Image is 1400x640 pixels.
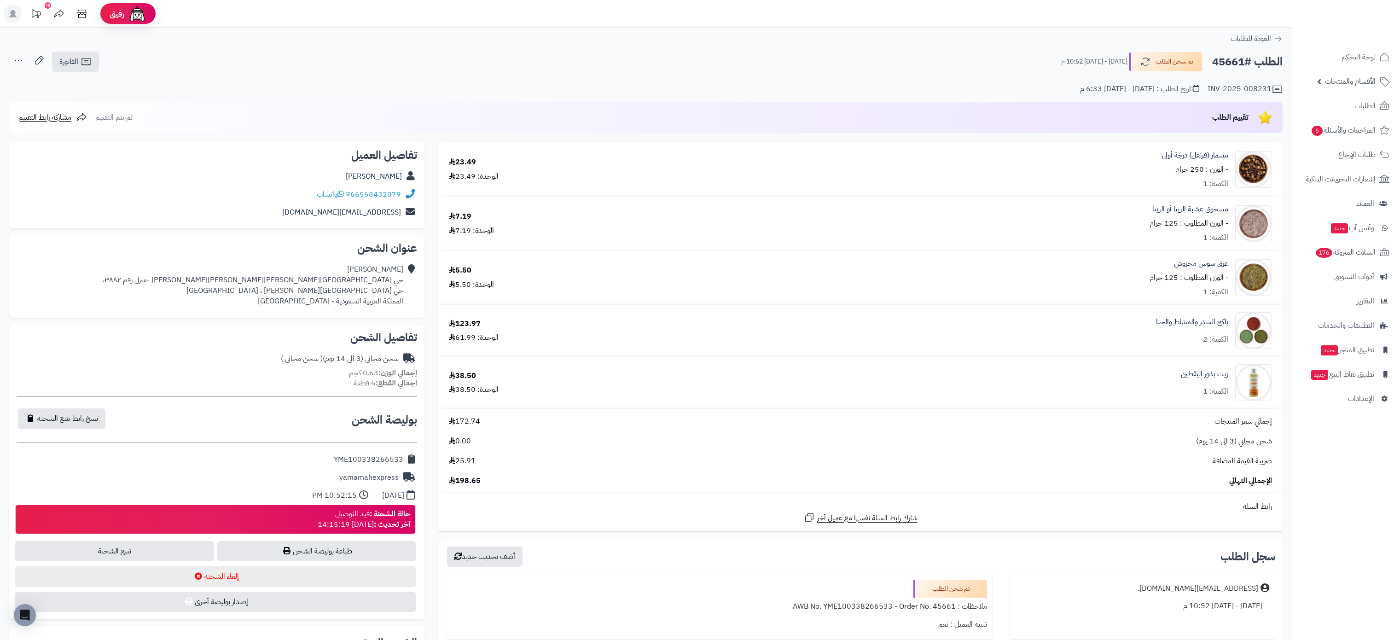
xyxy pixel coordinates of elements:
[1061,57,1127,66] small: [DATE] - [DATE] 10:52 م
[1016,597,1269,615] div: [DATE] - [DATE] 10:52 م
[1220,551,1275,562] h3: سجل الطلب
[447,547,523,567] button: أضف تحديث جديد
[1212,52,1283,71] h2: الطلب #45661
[1357,295,1374,308] span: التقارير
[1203,233,1228,243] div: الكمية: 1
[349,367,417,378] small: 0.63 كجم
[1156,317,1228,327] a: باكج السدر والمشاط والحنا
[1298,144,1394,166] a: طلبات الإرجاع
[15,541,214,561] a: تتبع الشحنة
[1354,99,1376,112] span: الطلبات
[282,207,401,218] a: [EMAIL_ADDRESS][DOMAIN_NAME]
[17,243,417,254] h2: عنوان الشحن
[1356,197,1374,210] span: العملاء
[370,508,411,519] strong: حالة الشحنة :
[1236,312,1272,349] img: 1745210107-Package%202025-90x90.jpg
[1298,119,1394,141] a: المراجعات والأسئلة6
[317,189,344,200] span: واتساب
[1312,126,1323,136] span: 6
[281,354,399,364] div: شحن مجاني (3 الى 14 يوم)
[1325,75,1376,88] span: الأقسام والمنتجات
[1152,204,1228,215] a: مسحوق عشبة الريتا أو الريثا
[449,265,471,276] div: 5.50
[378,367,417,378] strong: إجمالي الوزن:
[1175,164,1228,175] small: - الوزن : 250 جرام
[103,264,403,306] div: [PERSON_NAME] حي [GEOGRAPHIC_DATA][PERSON_NAME][PERSON_NAME][PERSON_NAME] -منزل رقم ٣٨٨٢، حي [GEO...
[449,384,499,395] div: الوحدة: 38.50
[354,378,417,389] small: 6 قطعة
[1162,150,1228,161] a: مسمار (قرنفل) درجة أولى
[217,541,416,561] a: طباعة بوليصة الشحن
[1320,343,1374,356] span: تطبيق المتجر
[1203,179,1228,189] div: الكمية: 1
[1311,124,1376,137] span: المراجعات والأسئلة
[17,332,417,343] h2: تفاصيل الشحن
[1214,416,1272,427] span: إجمالي سعر المنتجات
[449,436,471,447] span: 0.00
[1337,22,1391,41] img: logo-2.png
[1298,95,1394,117] a: الطلبات
[1330,221,1374,234] span: وآتس آب
[1334,270,1374,283] span: أدوات التسويق
[18,112,87,123] a: مشاركة رابط التقييم
[449,476,481,486] span: 198.65
[1231,33,1271,44] span: العودة للطلبات
[1315,246,1376,259] span: السلات المتروكة
[37,413,98,424] span: نسخ رابط تتبع الشحنة
[110,8,124,19] span: رفيق
[1236,364,1272,401] img: 1748149037-Pumpkin%20Seed%20Oil%20100ml-90x90.jpg
[18,112,71,123] span: مشاركة رابط التقييم
[382,490,404,501] div: [DATE]
[1306,173,1376,186] span: إشعارات التحويلات البنكية
[817,513,918,524] span: شارك رابط السلة نفسها مع عميل آخر
[95,112,133,123] span: لم يتم التقييم
[1213,456,1272,466] span: ضريبة القيمة المضافة
[449,332,499,343] div: الوحدة: 61.99
[1150,272,1228,283] small: - الوزن المطلوب : 125 جرام
[1311,370,1328,380] span: جديد
[1298,241,1394,263] a: السلات المتروكة176
[452,616,987,634] div: تنبيه العميل : نعم
[1298,168,1394,190] a: إشعارات التحويلات البنكية
[281,353,323,364] span: ( شحن مجاني )
[1203,287,1228,297] div: الكمية: 1
[1331,223,1348,233] span: جديد
[1321,345,1338,355] span: جديد
[1203,334,1228,345] div: الكمية: 2
[449,416,480,427] span: 172.74
[1298,363,1394,385] a: تطبيق نقاط البيعجديد
[1212,112,1249,123] span: تقييم الطلب
[312,490,357,501] div: 10:52:15 PM
[449,171,499,182] div: الوحدة: 23.49
[1310,368,1374,381] span: تطبيق نقاط البيع
[442,501,1279,512] div: رابط السلة
[1181,369,1228,379] a: زيت بذور اليقطين
[1236,259,1272,296] img: 1692159212-Liquorice,%20Crushed-90x90.jpg
[1138,583,1258,594] div: [EMAIL_ADDRESS][DOMAIN_NAME].
[449,157,476,168] div: 23.49
[804,512,918,524] a: شارك رابط السلة نفسها مع عميل آخر
[374,519,411,530] strong: آخر تحديث :
[1203,386,1228,397] div: الكمية: 1
[346,189,401,200] a: 966568432079
[1229,476,1272,486] span: الإجمالي النهائي
[1080,84,1199,94] div: تاريخ الطلب : [DATE] - [DATE] 6:33 م
[449,211,471,222] div: 7.19
[18,408,105,429] button: نسخ رابط تتبع الشحنة
[128,5,146,23] img: ai-face.png
[1338,148,1376,161] span: طلبات الإرجاع
[15,566,416,587] button: إلغاء الشحنة
[1298,388,1394,410] a: الإعدادات
[1298,314,1394,337] a: التطبيقات والخدمات
[24,5,47,25] a: تحديثات المنصة
[449,319,481,329] div: 123.97
[318,509,411,530] div: قيد التوصيل [DATE] 14:15:19
[1298,290,1394,312] a: التقارير
[1236,151,1272,188] img: _%D9%82%D8%B1%D9%86%D9%82%D9%84-90x90.jpg
[1316,248,1333,258] span: 176
[376,378,417,389] strong: إجمالي القطع:
[1150,218,1228,229] small: - الوزن المطلوب : 125 جرام
[449,279,494,290] div: الوحدة: 5.50
[1129,52,1202,71] button: تم شحن الطلب
[1298,192,1394,215] a: العملاء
